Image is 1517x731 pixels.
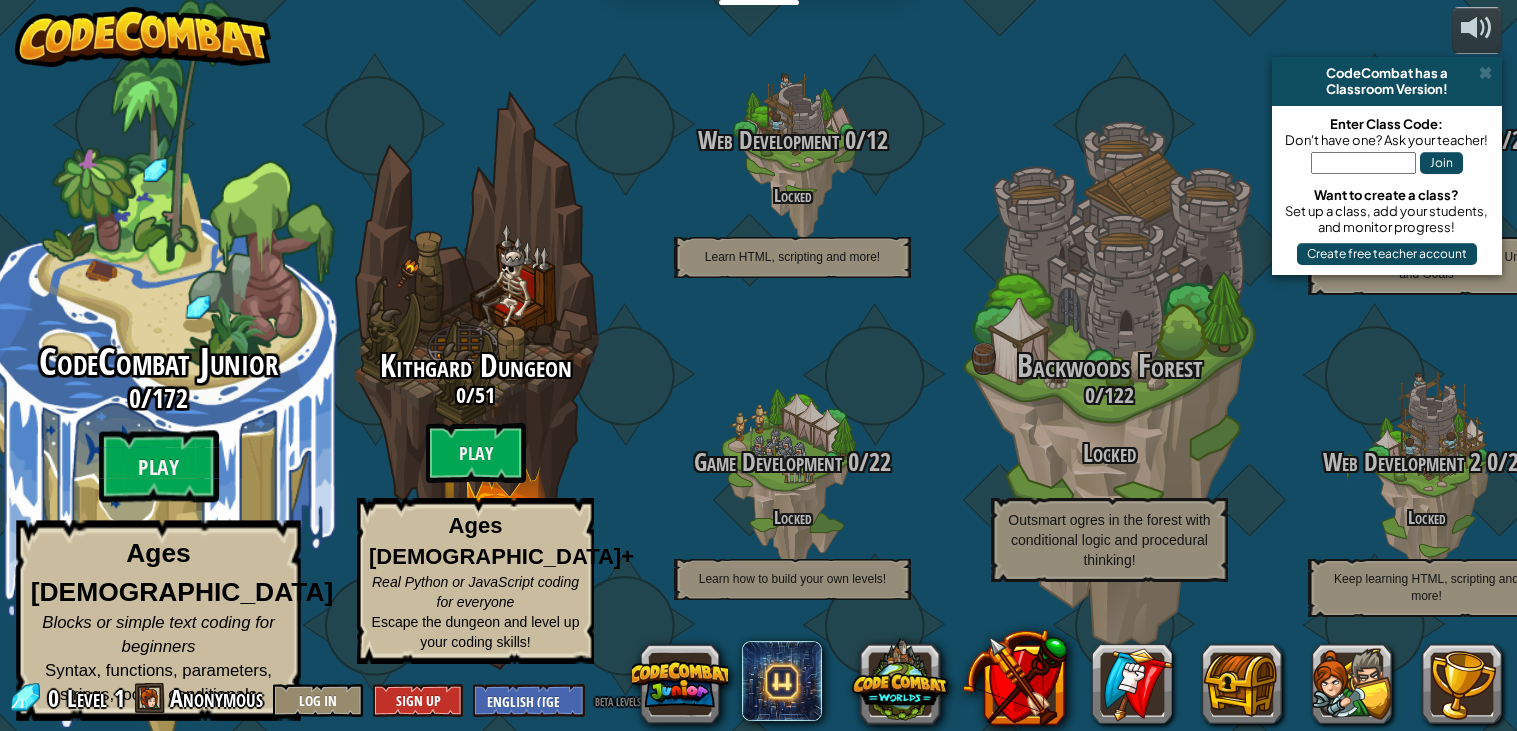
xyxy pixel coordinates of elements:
[698,123,839,157] span: Web Development
[634,449,951,476] h3: /
[1280,81,1494,97] div: Classroom Version!
[1481,445,1498,479] span: 0
[1420,152,1463,174] button: Join
[634,508,951,527] h4: Locked
[869,445,891,479] span: 22
[380,344,572,387] span: Kithgard Dungeon
[170,682,263,714] span: Anonymous
[1452,7,1502,54] button: Adjust volume
[67,682,107,715] span: Level
[99,431,219,503] btn: Play
[1008,512,1210,568] span: Outsmart ogres in the forest with conditional logic and procedural thinking!
[1323,445,1481,479] span: Web Development 2
[839,123,856,157] span: 0
[372,574,579,610] span: Real Python or JavaScript coding for everyone
[694,445,842,479] span: Game Development
[48,682,65,714] span: 0
[39,336,278,388] span: CodeCombat Junior
[372,614,580,650] span: Escape the dungeon and level up your coding skills!
[842,445,859,479] span: 0
[273,684,363,717] button: Log In
[951,440,1268,467] h3: Locked
[1017,344,1203,387] span: Backwoods Forest
[15,7,271,67] img: CodeCombat - Learn how to code by playing a game
[1282,187,1492,203] div: Want to create a class?
[1282,132,1492,148] div: Don't have one? Ask your teacher!
[1282,203,1492,235] div: Set up a class, add your students, and monitor progress!
[42,613,275,656] span: Blocks or simple text coding for beginners
[1280,65,1494,81] div: CodeCombat has a
[595,691,656,710] span: beta levels on
[699,572,886,586] span: Learn how to build your own levels!
[426,423,526,483] btn: Play
[1297,243,1477,265] button: Create free teacher account
[114,682,125,714] span: 1
[373,684,463,717] button: Sign Up
[705,250,880,264] span: Learn HTML, scripting and more!
[456,380,466,410] span: 0
[1282,116,1492,132] div: Enter Class Code:
[317,383,634,407] h3: /
[634,186,951,205] h4: Locked
[634,127,951,154] h3: /
[369,513,634,569] strong: Ages [DEMOGRAPHIC_DATA]+
[45,661,272,704] span: Syntax, functions, parameters, strings, loops, conditionals
[475,380,495,410] span: 51
[951,383,1268,407] h3: /
[1104,380,1134,410] span: 122
[152,380,188,416] span: 172
[1085,380,1095,410] span: 0
[31,539,334,607] strong: Ages [DEMOGRAPHIC_DATA]
[129,380,141,416] span: 0
[866,123,888,157] span: 12
[317,63,634,697] div: Complete previous world to unlock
